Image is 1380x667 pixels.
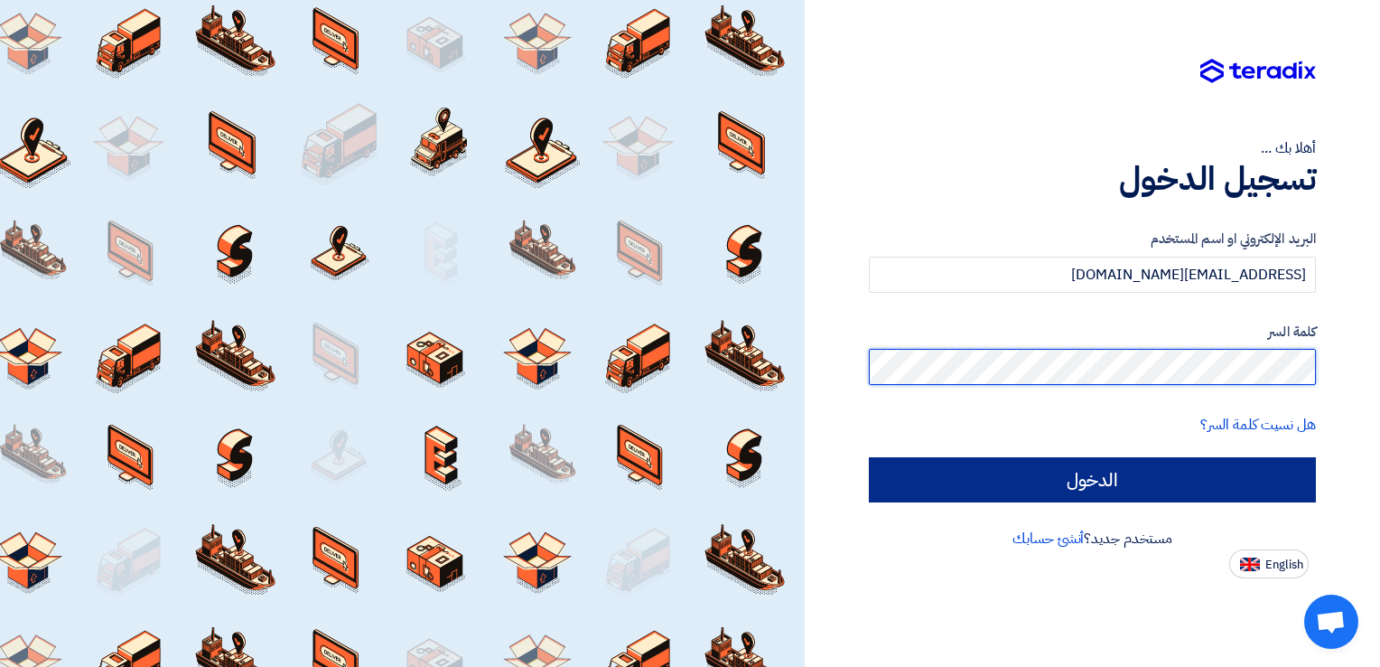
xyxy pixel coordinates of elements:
[869,322,1316,343] label: كلمة السر
[869,137,1316,159] div: أهلا بك ...
[1240,558,1260,571] img: en-US.png
[869,528,1316,550] div: مستخدم جديد؟
[1200,414,1316,436] a: هل نسيت كلمة السر؟
[1304,595,1358,649] div: Open chat
[1200,59,1316,84] img: Teradix logo
[1229,550,1309,578] button: English
[869,457,1316,503] input: الدخول
[1265,559,1303,571] span: English
[869,257,1316,293] input: أدخل بريد العمل الإلكتروني او اسم المستخدم الخاص بك ...
[869,229,1316,249] label: البريد الإلكتروني او اسم المستخدم
[1012,528,1084,550] a: أنشئ حسابك
[869,159,1316,199] h1: تسجيل الدخول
